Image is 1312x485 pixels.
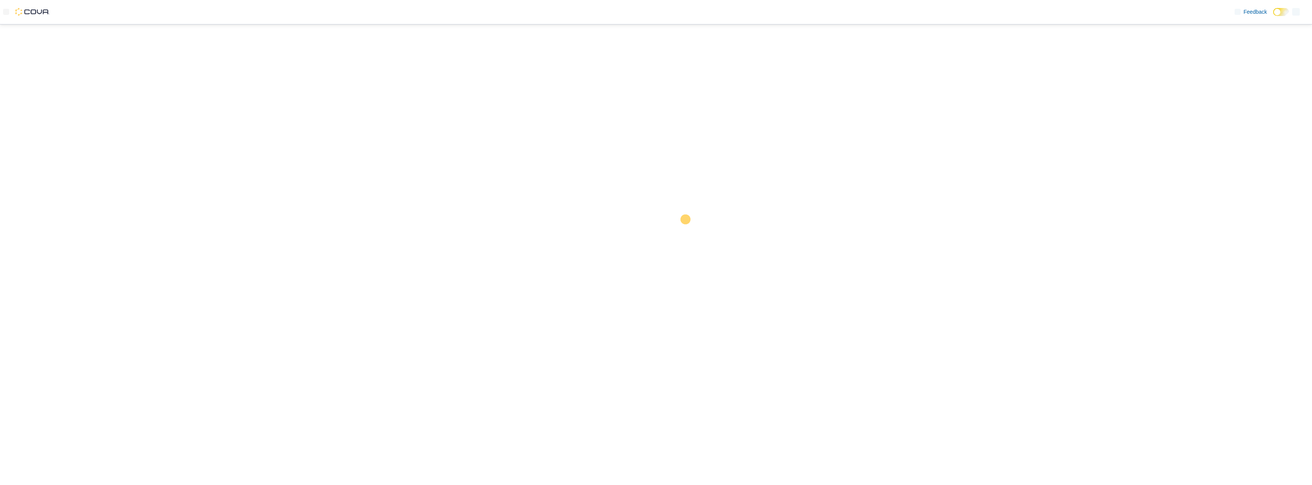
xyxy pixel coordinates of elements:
img: Cova [15,8,50,16]
img: cova-loader [656,209,713,266]
span: Feedback [1244,8,1267,16]
input: Dark Mode [1273,8,1289,16]
a: Feedback [1232,4,1270,19]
